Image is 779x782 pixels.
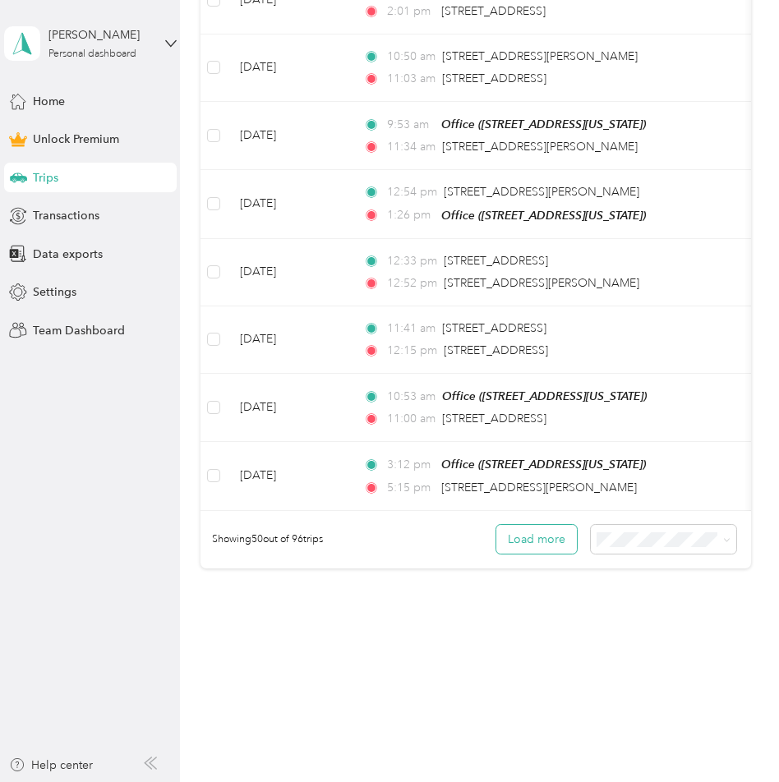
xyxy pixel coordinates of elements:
[442,389,647,402] span: Office ([STREET_ADDRESS][US_STATE])
[48,49,136,59] div: Personal dashboard
[444,343,548,357] span: [STREET_ADDRESS]
[227,239,350,306] td: [DATE]
[227,170,350,238] td: [DATE]
[9,757,93,774] button: Help center
[387,138,436,156] span: 11:34 am
[387,274,437,292] span: 12:52 pm
[33,207,99,224] span: Transactions
[441,117,646,131] span: Office ([STREET_ADDRESS][US_STATE])
[387,206,434,224] span: 1:26 pm
[442,412,546,425] span: [STREET_ADDRESS]
[387,252,437,270] span: 12:33 pm
[33,283,76,301] span: Settings
[387,479,434,497] span: 5:15 pm
[444,254,548,268] span: [STREET_ADDRESS]
[48,26,151,44] div: [PERSON_NAME]
[444,276,639,290] span: [STREET_ADDRESS][PERSON_NAME]
[387,388,436,406] span: 10:53 am
[387,183,437,201] span: 12:54 pm
[227,102,350,170] td: [DATE]
[33,93,65,110] span: Home
[227,442,350,510] td: [DATE]
[387,116,434,134] span: 9:53 am
[33,131,119,148] span: Unlock Premium
[441,458,646,471] span: Office ([STREET_ADDRESS][US_STATE])
[227,306,350,374] td: [DATE]
[33,169,58,186] span: Trips
[201,532,323,547] span: Showing 50 out of 96 trips
[444,185,639,199] span: [STREET_ADDRESS][PERSON_NAME]
[387,320,436,338] span: 11:41 am
[687,690,779,782] iframe: Everlance-gr Chat Button Frame
[387,70,436,88] span: 11:03 am
[496,525,577,554] button: Load more
[227,374,350,442] td: [DATE]
[442,140,638,154] span: [STREET_ADDRESS][PERSON_NAME]
[387,2,434,21] span: 2:01 pm
[227,34,350,102] td: [DATE]
[387,342,437,360] span: 12:15 pm
[441,209,646,222] span: Office ([STREET_ADDRESS][US_STATE])
[441,481,637,494] span: [STREET_ADDRESS][PERSON_NAME]
[387,410,436,428] span: 11:00 am
[442,321,546,335] span: [STREET_ADDRESS]
[441,4,546,18] span: [STREET_ADDRESS]
[442,49,638,63] span: [STREET_ADDRESS][PERSON_NAME]
[33,246,103,263] span: Data exports
[33,322,125,339] span: Team Dashboard
[387,456,434,474] span: 3:12 pm
[387,48,436,66] span: 10:50 am
[442,71,546,85] span: [STREET_ADDRESS]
